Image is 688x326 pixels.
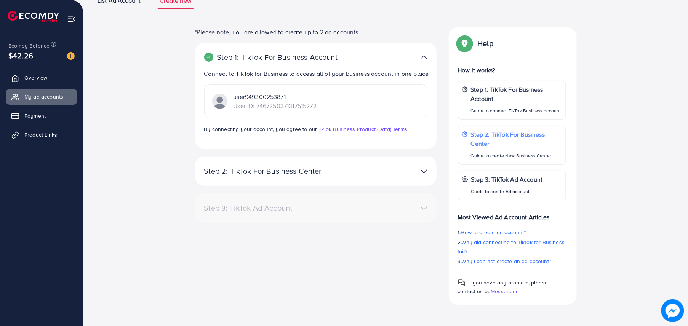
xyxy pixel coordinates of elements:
span: $42.26 [8,50,33,61]
img: Popup guide [458,37,472,50]
p: Guide to create Ad account [471,187,543,196]
p: Step 1: TikTok For Business Account [204,53,349,62]
p: By connecting your account, you agree to our [204,125,427,134]
p: Step 2: TikTok For Business Center [471,130,562,148]
p: user949300253871 [234,92,317,101]
span: Payment [24,112,46,120]
span: Overview [24,74,47,81]
p: Guide to create New Business Center [471,151,562,160]
span: My ad accounts [24,93,63,101]
a: Product Links [6,127,77,142]
span: Why I can not create an ad account? [462,257,552,265]
img: Popup guide [458,279,466,287]
span: Ecomdy Balance [8,42,50,50]
img: TikTok partner [212,94,227,109]
p: Step 3: TikTok Ad Account [471,175,543,184]
p: Guide to connect TikTok Business account [471,106,562,115]
img: image [67,52,75,60]
p: 2. [458,238,566,256]
span: Messenger [491,288,518,295]
p: *Please note, you are allowed to create up to 2 ad accounts. [195,27,437,37]
span: How to create ad account? [461,229,526,236]
p: Connect to TikTok for Business to access all of your business account in one place [204,69,430,78]
img: logo [8,11,59,22]
a: My ad accounts [6,89,77,104]
p: Step 1: TikTok For Business Account [471,85,562,103]
a: TikTok Business Product (Data) Terms [317,125,408,133]
img: TikTok partner [421,166,427,177]
p: User ID: 7467250371317515272 [234,101,317,110]
a: Payment [6,108,77,123]
img: menu [67,14,76,23]
p: Help [478,39,494,48]
a: Overview [6,70,77,85]
p: 1. [458,228,566,237]
img: TikTok partner [421,52,427,63]
span: Why did connecting to TikTok for Business fail? [458,238,565,255]
p: How it works? [458,66,566,75]
span: If you have any problem, please contact us by [458,279,548,295]
img: image [663,301,683,321]
p: Step 2: TikTok For Business Center [204,166,349,176]
span: Product Links [24,131,57,139]
p: Most Viewed Ad Account Articles [458,206,566,222]
p: 3. [458,257,566,266]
